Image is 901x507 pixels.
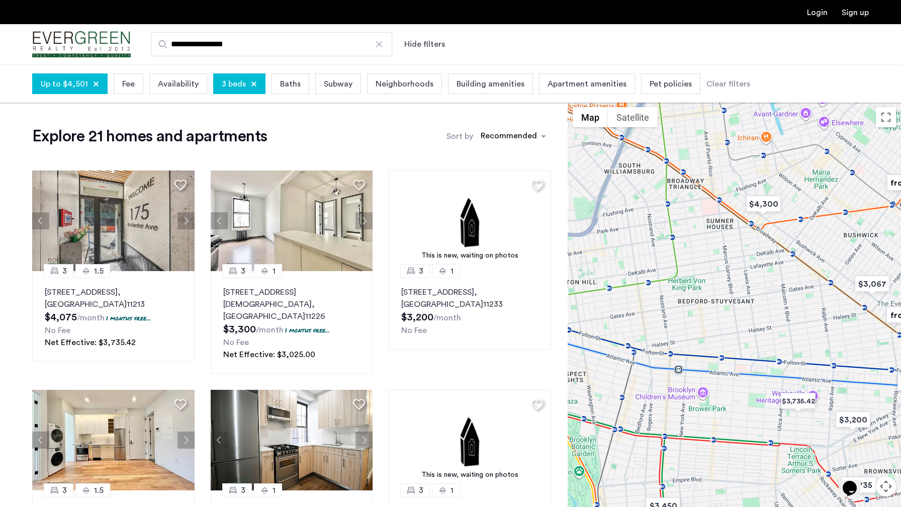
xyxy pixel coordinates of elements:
button: Previous apartment [32,212,49,229]
span: 3 [419,265,423,277]
span: $3,300 [223,324,256,334]
a: This is new, waiting on photos [389,390,551,490]
span: No Fee [45,326,70,334]
div: $4,300 [742,193,785,215]
span: No Fee [223,339,249,347]
img: 218_638663506471118681.jpeg [211,390,373,490]
span: 3 [419,484,423,496]
button: Next apartment [177,432,195,449]
button: Next apartment [177,212,195,229]
span: Availability [158,78,199,90]
span: 1 [273,265,276,277]
span: 3 [62,265,67,277]
a: Login [807,9,828,17]
span: $4,075 [45,312,77,322]
span: Up to $4,501 [41,78,88,90]
div: Clear filters [706,78,750,90]
span: Net Effective: $3,025.00 [223,351,315,359]
div: $2,735 [838,474,880,496]
span: 1 [273,484,276,496]
span: Building amenities [457,78,524,90]
ng-select: sort-apartment [476,127,551,145]
span: 1 [450,265,454,277]
span: Neighborhoods [376,78,433,90]
a: 31[STREET_ADDRESS], [GEOGRAPHIC_DATA]11233No Fee [389,271,551,350]
h1: Explore 21 homes and apartments [32,126,267,146]
iframe: chat widget [839,467,871,497]
button: Previous apartment [211,212,228,229]
span: No Fee [401,326,427,334]
button: Previous apartment [32,432,49,449]
span: Subway [324,78,352,90]
p: 1 months free... [285,326,330,334]
span: Apartment amenities [548,78,626,90]
div: $3,200 [832,408,874,431]
div: This is new, waiting on photos [394,250,546,261]
p: 1 months free... [106,314,151,322]
a: 31.5[STREET_ADDRESS], [GEOGRAPHIC_DATA]112131 months free...No FeeNet Effective: $3,735.42 [32,271,195,362]
button: Show satellite imagery [608,107,658,127]
span: 3 [62,484,67,496]
p: [STREET_ADDRESS] 11213 [45,286,182,310]
a: Registration [842,9,869,17]
button: Show or hide filters [404,38,445,50]
span: 1.5 [94,484,104,496]
a: Cazamio Logo [32,26,131,63]
sub: /month [77,314,105,322]
a: This is new, waiting on photos [389,171,551,271]
button: Show street map [573,107,608,127]
div: $3,067 [851,273,893,295]
div: Recommended [479,130,537,144]
button: Toggle fullscreen view [876,107,896,127]
span: Fee [122,78,135,90]
button: Next apartment [355,212,373,229]
div: $3,735.42 [777,390,820,412]
span: 1 [450,484,454,496]
sub: /month [256,326,284,334]
span: Net Effective: $3,735.42 [45,339,136,347]
sub: /month [433,314,461,322]
span: 3 beds [222,78,246,90]
label: Sort by [446,130,473,142]
span: Pet policies [650,78,692,90]
button: Next apartment [355,432,373,449]
div: This is new, waiting on photos [394,470,546,480]
button: Map camera controls [876,476,896,496]
button: Previous apartment [211,432,228,449]
img: logo [32,26,131,63]
img: 2.gif [389,171,551,271]
img: 2.gif [389,390,551,490]
span: 3 [241,265,245,277]
span: 1.5 [94,265,104,277]
img: 1999_638606367151593945.jpeg [32,390,195,490]
img: 218_638501918387281360.jpeg [211,171,373,271]
input: Apartment Search [151,32,392,56]
span: Baths [280,78,301,90]
span: 3 [241,484,245,496]
img: 66a1adb6-6608-43dd-a245-dc7333f8b390_638917483563643991.png [32,171,195,271]
p: [STREET_ADDRESS] 11233 [401,286,538,310]
span: $3,200 [401,312,433,322]
a: 31[STREET_ADDRESS][DEMOGRAPHIC_DATA], [GEOGRAPHIC_DATA]112261 months free...No FeeNet Effective: ... [211,271,373,374]
p: [STREET_ADDRESS][DEMOGRAPHIC_DATA] 11226 [223,286,361,322]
